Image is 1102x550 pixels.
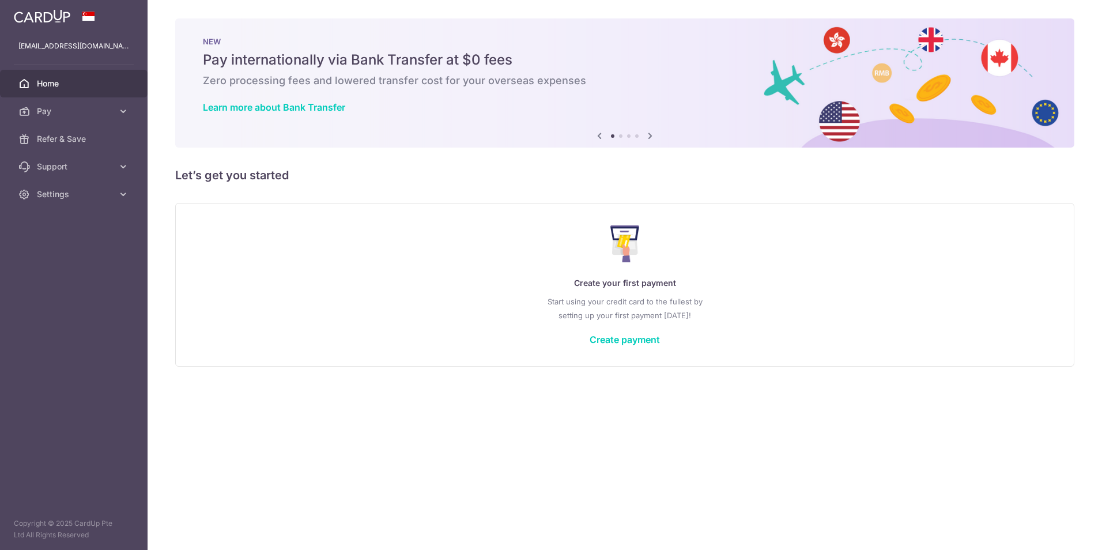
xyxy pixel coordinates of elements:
img: Make Payment [610,225,640,262]
h6: Zero processing fees and lowered transfer cost for your overseas expenses [203,74,1047,88]
p: [EMAIL_ADDRESS][DOMAIN_NAME] [18,40,129,52]
h5: Pay internationally via Bank Transfer at $0 fees [203,51,1047,69]
span: Home [37,78,113,89]
a: Create payment [590,334,660,345]
p: Create your first payment [199,276,1051,290]
span: Pay [37,106,113,117]
a: Learn more about Bank Transfer [203,101,345,113]
p: Start using your credit card to the fullest by setting up your first payment [DATE]! [199,295,1051,322]
span: Refer & Save [37,133,113,145]
img: CardUp [14,9,70,23]
span: Support [37,161,113,172]
p: NEW [203,37,1047,46]
span: Settings [37,189,113,200]
img: Bank transfer banner [175,18,1074,148]
h5: Let’s get you started [175,166,1074,184]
